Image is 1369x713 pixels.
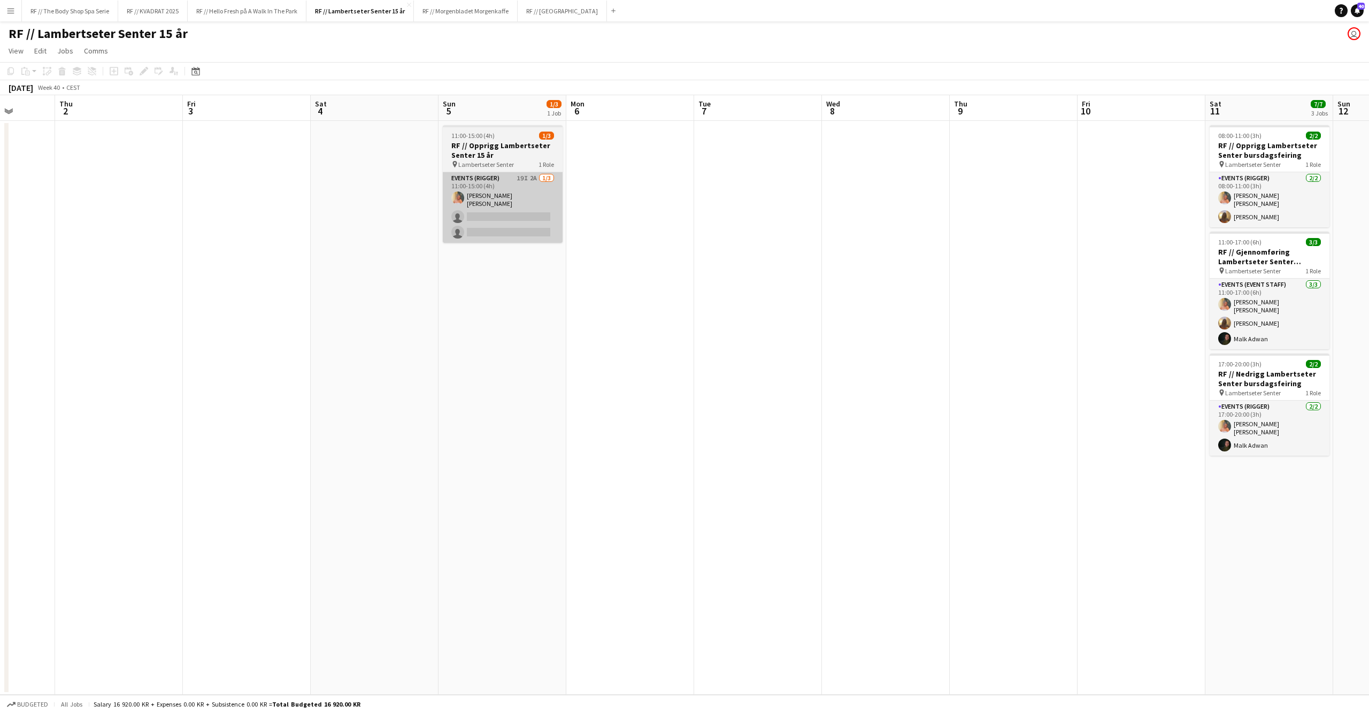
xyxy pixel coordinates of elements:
[1210,232,1329,349] app-job-card: 11:00-17:00 (6h)3/3RF // Gjennomføring Lambertseter Senter bursdagsfeiring Lambertseter Senter1 R...
[1225,160,1281,168] span: Lambertseter Senter
[22,1,118,21] button: RF // The Body Shop Spa Serie
[1218,132,1262,140] span: 08:00-11:00 (3h)
[1210,369,1329,388] h3: RF // Nedrigg Lambertseter Senter bursdagsfeiring
[1305,267,1321,275] span: 1 Role
[952,105,967,117] span: 9
[1305,389,1321,397] span: 1 Role
[1210,401,1329,456] app-card-role: Events (Rigger)2/217:00-20:00 (3h)[PERSON_NAME] [PERSON_NAME]Malk Adwan
[569,105,584,117] span: 6
[4,44,28,58] a: View
[1305,160,1321,168] span: 1 Role
[443,99,456,109] span: Sun
[306,1,414,21] button: RF // Lambertseter Senter 15 år
[313,105,327,117] span: 4
[80,44,112,58] a: Comms
[59,99,73,109] span: Thu
[547,109,561,117] div: 1 Job
[458,160,514,168] span: Lambertseter Senter
[443,141,563,160] h3: RF // Opprigg Lambertseter Senter 15 år
[1306,238,1321,246] span: 3/3
[1208,105,1221,117] span: 11
[34,46,47,56] span: Edit
[443,125,563,243] app-job-card: 11:00-15:00 (4h)1/3RF // Opprigg Lambertseter Senter 15 år Lambertseter Senter1 RoleEvents (Rigge...
[1337,99,1350,109] span: Sun
[187,99,196,109] span: Fri
[1210,279,1329,349] app-card-role: Events (Event Staff)3/311:00-17:00 (6h)[PERSON_NAME] [PERSON_NAME][PERSON_NAME]Malk Adwan
[59,700,84,708] span: All jobs
[539,160,554,168] span: 1 Role
[1306,360,1321,368] span: 2/2
[441,105,456,117] span: 5
[94,700,360,708] div: Salary 16 920.00 KR + Expenses 0.00 KR + Subsistence 0.00 KR =
[5,699,50,710] button: Budgeted
[30,44,51,58] a: Edit
[451,132,495,140] span: 11:00-15:00 (4h)
[1351,4,1364,17] a: 40
[547,100,562,108] span: 1/3
[1218,238,1262,246] span: 11:00-17:00 (6h)
[697,105,711,117] span: 7
[1210,141,1329,160] h3: RF // Opprigg Lambertseter Senter bursdagsfeiring
[443,172,563,243] app-card-role: Events (Rigger)19I2A1/311:00-15:00 (4h)[PERSON_NAME] [PERSON_NAME]
[1336,105,1350,117] span: 12
[1210,172,1329,227] app-card-role: Events (Rigger)2/208:00-11:00 (3h)[PERSON_NAME] [PERSON_NAME][PERSON_NAME]
[1210,247,1329,266] h3: RF // Gjennomføring Lambertseter Senter bursdagsfeiring
[53,44,78,58] a: Jobs
[1311,109,1328,117] div: 3 Jobs
[9,46,24,56] span: View
[1225,267,1281,275] span: Lambertseter Senter
[954,99,967,109] span: Thu
[186,105,196,117] span: 3
[414,1,518,21] button: RF // Morgenbladet Morgenkaffe
[1210,125,1329,227] app-job-card: 08:00-11:00 (3h)2/2RF // Opprigg Lambertseter Senter bursdagsfeiring Lambertseter Senter1 RoleEve...
[35,83,62,91] span: Week 40
[188,1,306,21] button: RF // Hello Fresh på A Walk In The Park
[1348,27,1360,40] app-user-avatar: Marit Holvik
[118,1,188,21] button: RF // KVADRAT 2025
[1210,354,1329,456] app-job-card: 17:00-20:00 (3h)2/2RF // Nedrigg Lambertseter Senter bursdagsfeiring Lambertseter Senter1 RoleEve...
[1357,3,1365,10] span: 40
[17,701,48,708] span: Budgeted
[1210,99,1221,109] span: Sat
[9,82,33,93] div: [DATE]
[698,99,711,109] span: Tue
[826,99,840,109] span: Wed
[539,132,554,140] span: 1/3
[58,105,73,117] span: 2
[1082,99,1090,109] span: Fri
[57,46,73,56] span: Jobs
[1311,100,1326,108] span: 7/7
[315,99,327,109] span: Sat
[518,1,607,21] button: RF // [GEOGRAPHIC_DATA]
[1306,132,1321,140] span: 2/2
[571,99,584,109] span: Mon
[825,105,840,117] span: 8
[272,700,360,708] span: Total Budgeted 16 920.00 KR
[84,46,108,56] span: Comms
[9,26,188,42] h1: RF // Lambertseter Senter 15 år
[1225,389,1281,397] span: Lambertseter Senter
[66,83,80,91] div: CEST
[1218,360,1262,368] span: 17:00-20:00 (3h)
[1080,105,1090,117] span: 10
